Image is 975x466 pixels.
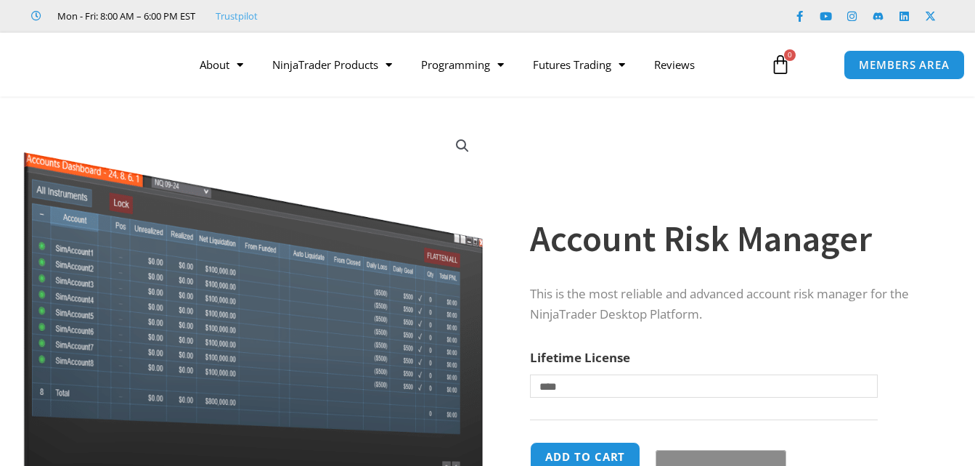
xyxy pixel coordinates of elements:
iframe: Secure payment input frame [653,440,783,441]
a: Programming [407,48,518,81]
label: Lifetime License [530,349,630,366]
a: 0 [748,44,812,86]
span: Mon - Fri: 8:00 AM – 6:00 PM EST [54,7,195,25]
a: Trustpilot [216,7,258,25]
a: Futures Trading [518,48,640,81]
a: NinjaTrader Products [258,48,407,81]
img: LogoAI | Affordable Indicators – NinjaTrader [19,38,175,91]
a: About [185,48,258,81]
h1: Account Risk Manager [530,213,939,264]
a: Clear options [530,405,552,415]
p: This is the most reliable and advanced account risk manager for the NinjaTrader Desktop Platform. [530,284,939,326]
a: Reviews [640,48,709,81]
a: View full-screen image gallery [449,133,476,159]
span: 0 [784,49,796,61]
a: MEMBERS AREA [844,50,965,80]
span: MEMBERS AREA [859,60,950,70]
nav: Menu [185,48,761,81]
